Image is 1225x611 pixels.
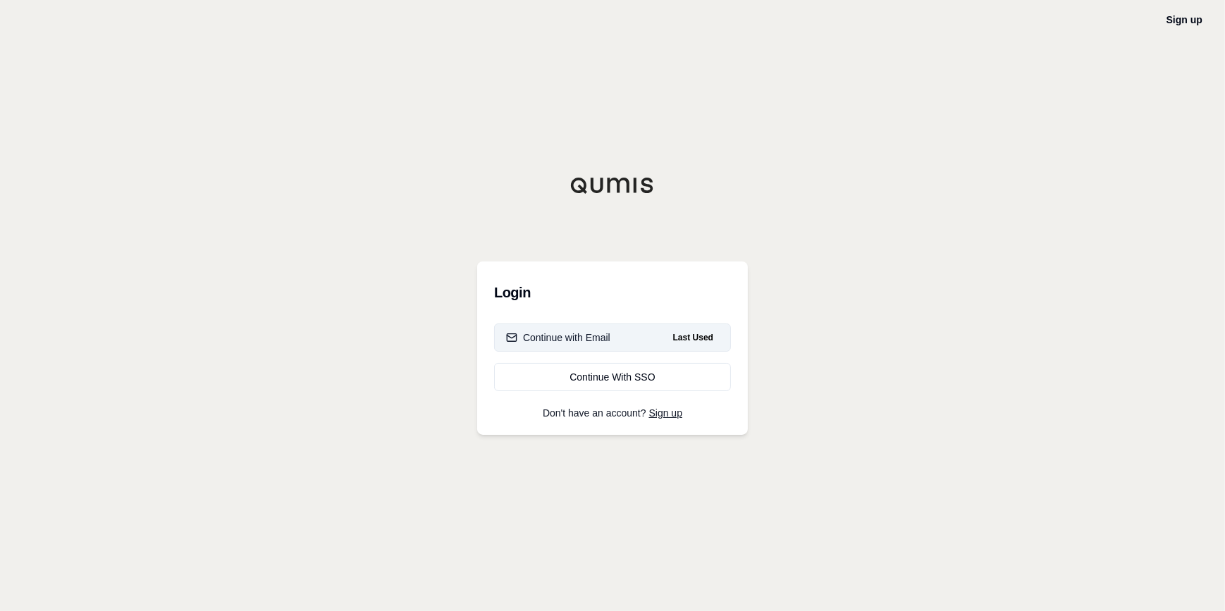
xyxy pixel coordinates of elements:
[667,329,719,346] span: Last Used
[649,407,682,419] a: Sign up
[494,363,731,391] a: Continue With SSO
[494,408,731,418] p: Don't have an account?
[570,177,655,194] img: Qumis
[494,278,731,307] h3: Login
[494,323,731,352] button: Continue with EmailLast Used
[506,331,610,345] div: Continue with Email
[1166,14,1202,25] a: Sign up
[506,370,719,384] div: Continue With SSO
